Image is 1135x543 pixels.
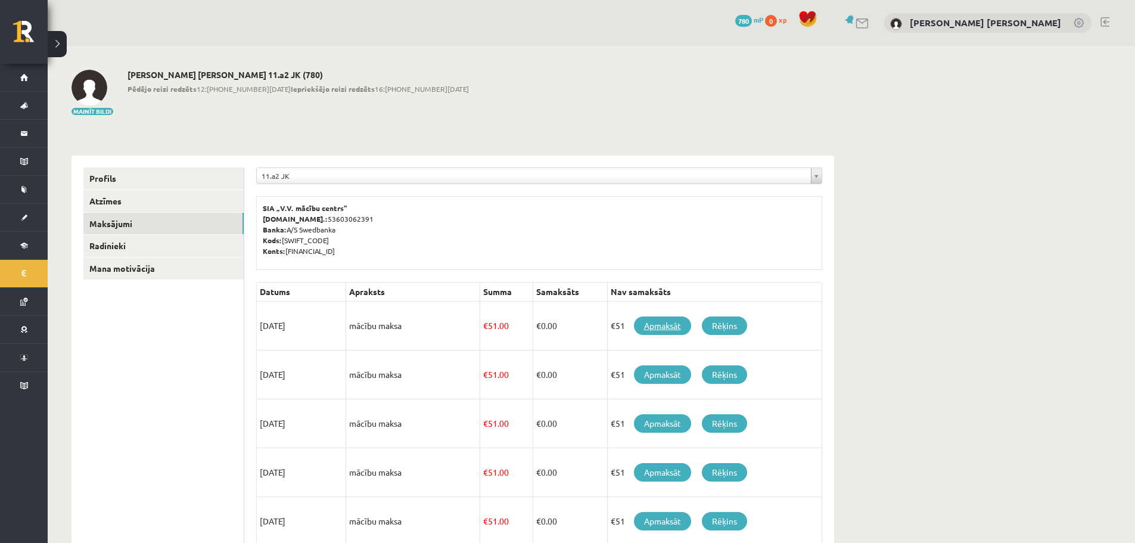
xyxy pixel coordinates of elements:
[634,463,691,482] a: Apmaksāt
[634,414,691,433] a: Apmaksāt
[483,418,488,429] span: €
[263,225,287,234] b: Banka:
[765,15,777,27] span: 0
[634,512,691,530] a: Apmaksāt
[480,448,533,497] td: 51.00
[483,369,488,380] span: €
[128,84,197,94] b: Pēdējo reizi redzēts
[480,283,533,302] th: Summa
[263,246,285,256] b: Konts:
[533,399,607,448] td: 0.00
[910,17,1061,29] a: [PERSON_NAME] [PERSON_NAME]
[346,350,480,399] td: mācību maksa
[257,283,346,302] th: Datums
[536,369,541,380] span: €
[702,365,747,384] a: Rēķins
[291,84,375,94] b: Iepriekšējo reizi redzēts
[634,317,691,335] a: Apmaksāt
[483,516,488,526] span: €
[533,302,607,350] td: 0.00
[263,203,816,256] p: 53603062391 A/S Swedbanka [SWIFT_CODE] [FINANCIAL_ID]
[257,350,346,399] td: [DATE]
[346,283,480,302] th: Apraksts
[257,302,346,350] td: [DATE]
[754,15,763,24] span: mP
[263,203,348,213] b: SIA „V.V. mācību centrs”
[83,257,244,280] a: Mana motivācija
[536,516,541,526] span: €
[634,365,691,384] a: Apmaksāt
[765,15,792,24] a: 0 xp
[257,399,346,448] td: [DATE]
[83,190,244,212] a: Atzīmes
[702,317,747,335] a: Rēķins
[346,399,480,448] td: mācību maksa
[536,320,541,331] span: €
[13,21,48,51] a: Rīgas 1. Tālmācības vidusskola
[702,512,747,530] a: Rēķins
[607,302,822,350] td: €51
[263,235,282,245] b: Kods:
[257,448,346,497] td: [DATE]
[262,168,806,184] span: 11.a2 JK
[483,320,488,331] span: €
[128,70,469,80] h2: [PERSON_NAME] [PERSON_NAME] 11.a2 JK (780)
[346,448,480,497] td: mācību maksa
[890,18,902,30] img: Mikus Marko Ruža
[735,15,752,27] span: 780
[607,399,822,448] td: €51
[779,15,786,24] span: xp
[533,283,607,302] th: Samaksāts
[83,235,244,257] a: Radinieki
[536,418,541,429] span: €
[71,70,107,106] img: Mikus Marko Ruža
[702,414,747,433] a: Rēķins
[607,350,822,399] td: €51
[533,350,607,399] td: 0.00
[83,167,244,190] a: Profils
[257,168,822,184] a: 11.a2 JK
[83,213,244,235] a: Maksājumi
[607,283,822,302] th: Nav samaksāts
[533,448,607,497] td: 0.00
[702,463,747,482] a: Rēķins
[480,350,533,399] td: 51.00
[128,83,469,94] span: 12:[PHONE_NUMBER][DATE] 16:[PHONE_NUMBER][DATE]
[607,448,822,497] td: €51
[735,15,763,24] a: 780 mP
[483,467,488,477] span: €
[480,399,533,448] td: 51.00
[346,302,480,350] td: mācību maksa
[71,108,113,115] button: Mainīt bildi
[263,214,328,224] b: [DOMAIN_NAME].:
[480,302,533,350] td: 51.00
[536,467,541,477] span: €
